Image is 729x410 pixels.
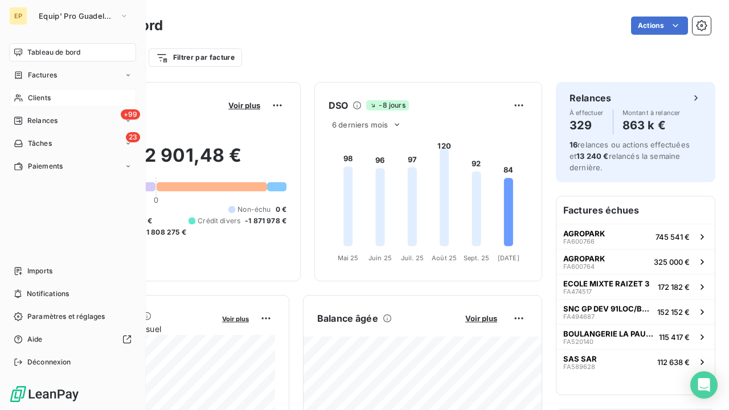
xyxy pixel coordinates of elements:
[64,144,286,178] h2: 1 552 901,48 €
[556,224,715,249] button: AGROPARKFA600766745 541 €
[149,48,242,67] button: Filtrer par facture
[27,266,52,276] span: Imports
[126,132,140,142] span: 23
[556,274,715,299] button: ECOLE MIXTE RAIZET 3FA474517172 182 €
[563,304,653,313] span: SNC GP DEV 91LOC/BOULANGERIE KIAVUE ET FILS
[222,315,249,323] span: Voir plus
[570,140,690,172] span: relances ou actions effectuées et relancés la semaine dernière.
[631,17,688,35] button: Actions
[143,227,186,237] span: -1 808 275 €
[556,196,715,224] h6: Factures échues
[329,99,348,112] h6: DSO
[563,288,592,295] span: FA474517
[556,324,715,349] button: BOULANGERIE LA PAUSE GOURMANDEFA520140115 417 €
[570,91,611,105] h6: Relances
[563,238,595,245] span: FA600766
[27,311,105,322] span: Paramètres et réglages
[658,282,690,292] span: 172 182 €
[659,333,690,342] span: 115 417 €
[563,338,593,345] span: FA520140
[332,120,388,129] span: 6 derniers mois
[154,195,158,204] span: 0
[366,100,408,110] span: -8 jours
[563,313,595,320] span: FA494687
[317,311,378,325] h6: Balance âgée
[27,116,58,126] span: Relances
[39,11,115,20] span: Equip' Pro Guadeloupe
[576,151,608,161] span: 13 240 €
[563,279,649,288] span: ECOLE MIXTE RAIZET 3
[28,70,57,80] span: Factures
[338,254,359,262] tspan: Mai 25
[401,254,424,262] tspan: Juil. 25
[27,289,69,299] span: Notifications
[219,313,252,323] button: Voir plus
[570,109,604,116] span: À effectuer
[237,204,271,215] span: Non-échu
[654,257,690,266] span: 325 000 €
[28,138,52,149] span: Tâches
[556,349,715,374] button: SAS SARFA589628112 638 €
[622,116,681,134] h4: 863 k €
[563,229,605,238] span: AGROPARK
[622,109,681,116] span: Montant à relancer
[27,334,43,345] span: Aide
[225,100,264,110] button: Voir plus
[563,354,597,363] span: SAS SAR
[245,216,286,226] span: -1 871 978 €
[464,254,489,262] tspan: Sept. 25
[28,161,63,171] span: Paiements
[556,299,715,324] button: SNC GP DEV 91LOC/BOULANGERIE KIAVUE ET FILSFA494687152 152 €
[121,109,140,120] span: +99
[9,385,80,403] img: Logo LeanPay
[465,314,497,323] span: Voir plus
[28,93,51,103] span: Clients
[563,363,595,370] span: FA589628
[9,330,136,348] a: Aide
[198,216,240,226] span: Crédit divers
[690,371,718,399] div: Open Intercom Messenger
[570,116,604,134] h4: 329
[27,357,71,367] span: Déconnexion
[563,263,595,270] span: FA600764
[432,254,457,262] tspan: Août 25
[657,307,690,317] span: 152 152 €
[498,254,519,262] tspan: [DATE]
[563,329,654,338] span: BOULANGERIE LA PAUSE GOURMANDE
[657,358,690,367] span: 112 638 €
[556,249,715,274] button: AGROPARKFA600764325 000 €
[656,232,690,241] span: 745 541 €
[563,254,605,263] span: AGROPARK
[27,47,80,58] span: Tableau de bord
[462,313,501,323] button: Voir plus
[228,101,260,110] span: Voir plus
[9,7,27,25] div: EP
[368,254,392,262] tspan: Juin 25
[276,204,286,215] span: 0 €
[570,140,578,149] span: 16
